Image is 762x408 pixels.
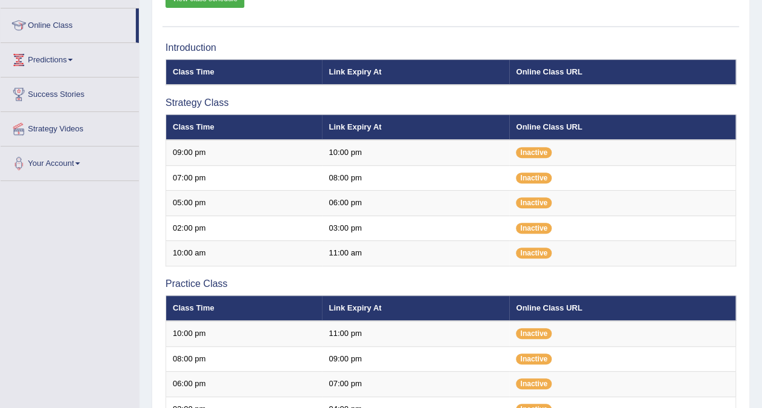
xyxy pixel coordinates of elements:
td: 02:00 pm [166,216,323,241]
a: Strategy Videos [1,112,139,142]
td: 06:00 pm [166,372,323,397]
th: Online Class URL [509,114,735,140]
span: Inactive [516,223,552,234]
th: Link Expiry At [322,114,509,140]
td: 03:00 pm [322,216,509,241]
th: Online Class URL [509,295,735,321]
td: 10:00 pm [322,140,509,165]
a: Predictions [1,43,139,73]
td: 08:00 pm [166,346,323,372]
td: 09:00 pm [322,346,509,372]
span: Inactive [516,197,552,208]
span: Inactive [516,248,552,258]
span: Inactive [516,328,552,339]
td: 07:00 pm [166,165,323,191]
a: Success Stories [1,77,139,108]
td: 06:00 pm [322,191,509,216]
td: 08:00 pm [322,165,509,191]
th: Class Time [166,114,323,140]
span: Inactive [516,173,552,183]
th: Online Class URL [509,59,735,85]
td: 11:00 am [322,241,509,266]
span: Inactive [516,354,552,364]
span: Inactive [516,378,552,389]
a: Online Class [1,8,136,39]
h3: Introduction [165,42,736,53]
h3: Practice Class [165,278,736,289]
th: Class Time [166,59,323,85]
td: 10:00 pm [166,321,323,346]
th: Link Expiry At [322,59,509,85]
td: 11:00 pm [322,321,509,346]
td: 09:00 pm [166,140,323,165]
td: 10:00 am [166,241,323,266]
a: Your Account [1,146,139,177]
span: Inactive [516,147,552,158]
td: 05:00 pm [166,191,323,216]
td: 07:00 pm [322,372,509,397]
th: Link Expiry At [322,295,509,321]
h3: Strategy Class [165,97,736,108]
th: Class Time [166,295,323,321]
